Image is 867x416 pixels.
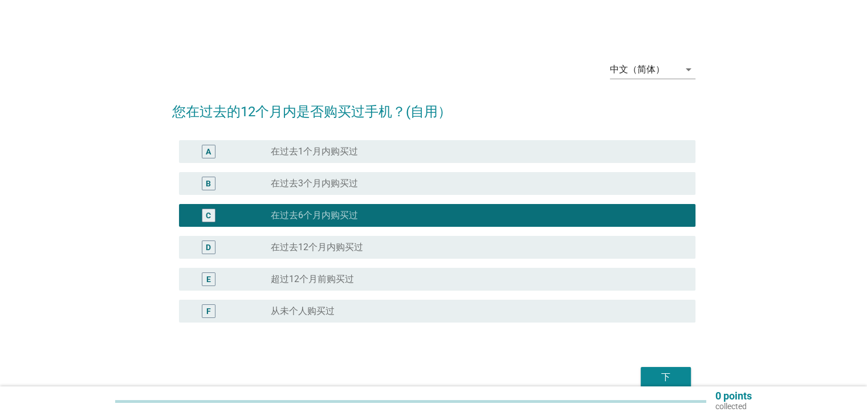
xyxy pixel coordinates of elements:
[650,370,682,384] div: 下
[271,210,358,221] label: 在过去6个月内购买过
[172,90,695,122] h2: 您在过去的12个月内是否购买过手机？(自用）
[206,274,211,286] div: E
[715,401,752,411] p: collected
[206,242,211,254] div: D
[271,305,335,317] label: 从未个人购买过
[610,64,665,75] div: 中文（简体）
[206,146,211,158] div: A
[271,242,363,253] label: 在过去12个月内购买过
[641,367,691,388] button: 下
[206,305,211,317] div: F
[682,63,695,76] i: arrow_drop_down
[206,210,211,222] div: C
[271,178,358,189] label: 在过去3个月内购买过
[715,391,752,401] p: 0 points
[271,146,358,157] label: 在过去1个月内购买过
[206,178,211,190] div: B
[271,274,354,285] label: 超过12个月前购买过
